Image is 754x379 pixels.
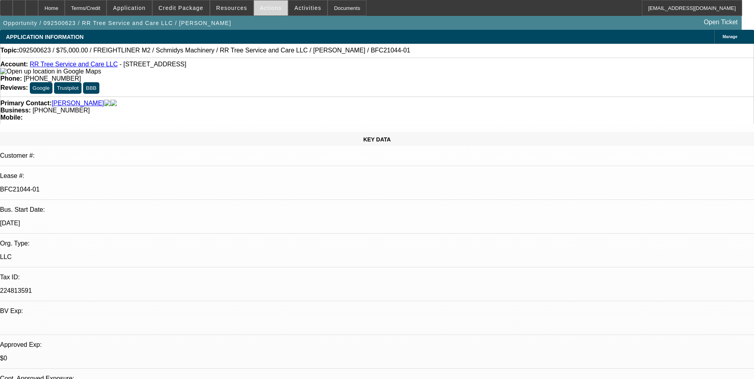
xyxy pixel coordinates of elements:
[3,20,231,26] span: Opportunity / 092500623 / RR Tree Service and Care LLC / [PERSON_NAME]
[19,47,410,54] span: 092500623 / $75,000.00 / FREIGHTLINER M2 / Schmidys Machinery / RR Tree Service and Care LLC / [P...
[6,34,83,40] span: APPLICATION INFORMATION
[0,84,28,91] strong: Reviews:
[210,0,253,15] button: Resources
[0,107,31,114] strong: Business:
[254,0,288,15] button: Actions
[0,100,52,107] strong: Primary Contact:
[54,82,81,94] button: Trustpilot
[113,5,145,11] span: Application
[216,5,247,11] span: Resources
[260,5,282,11] span: Actions
[30,61,118,68] a: RR Tree Service and Care LLC
[701,15,741,29] a: Open Ticket
[104,100,110,107] img: facebook-icon.png
[289,0,328,15] button: Activities
[0,68,101,75] a: View Google Maps
[0,114,23,121] strong: Mobile:
[0,61,28,68] strong: Account:
[295,5,322,11] span: Activities
[107,0,151,15] button: Application
[0,75,22,82] strong: Phone:
[0,47,19,54] strong: Topic:
[120,61,186,68] span: - [STREET_ADDRESS]
[153,0,209,15] button: Credit Package
[30,82,52,94] button: Google
[110,100,117,107] img: linkedin-icon.png
[83,82,99,94] button: BBB
[363,136,391,143] span: KEY DATA
[24,75,81,82] span: [PHONE_NUMBER]
[52,100,104,107] a: [PERSON_NAME]
[0,68,101,75] img: Open up location in Google Maps
[159,5,204,11] span: Credit Package
[723,35,737,39] span: Manage
[33,107,90,114] span: [PHONE_NUMBER]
